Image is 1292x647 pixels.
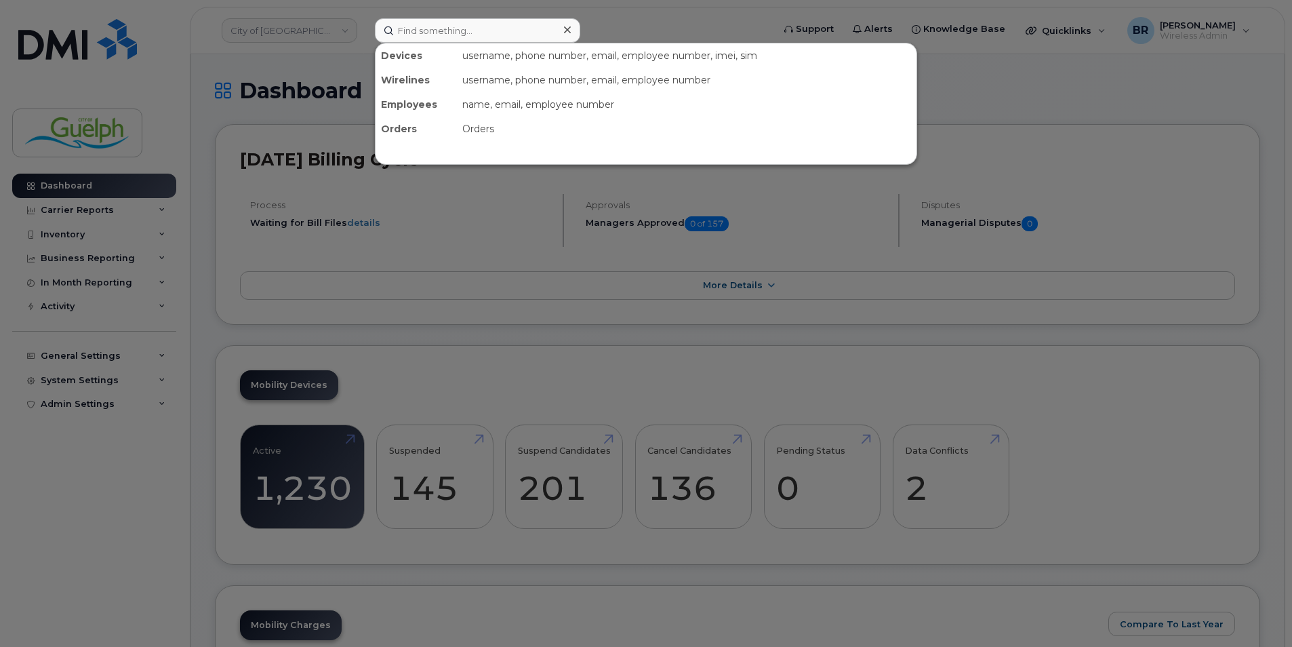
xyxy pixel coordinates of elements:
div: Employees [376,92,457,117]
div: username, phone number, email, employee number [457,68,916,92]
div: Wirelines [376,68,457,92]
div: name, email, employee number [457,92,916,117]
div: Devices [376,43,457,68]
div: Orders [376,117,457,141]
div: username, phone number, email, employee number, imei, sim [457,43,916,68]
div: Orders [457,117,916,141]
